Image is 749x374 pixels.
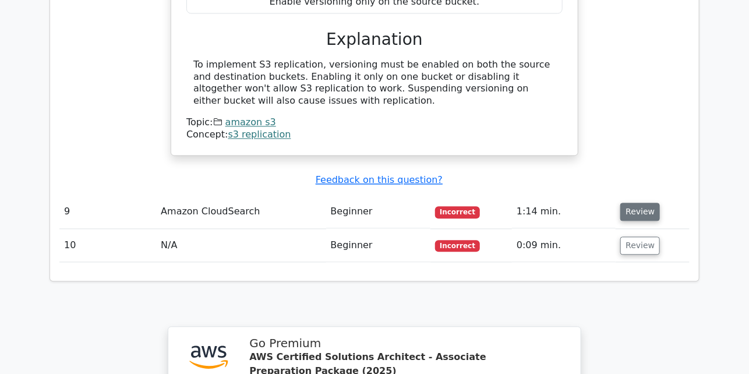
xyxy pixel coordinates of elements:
[620,237,660,255] button: Review
[435,240,480,252] span: Incorrect
[228,129,291,140] a: s3 replication
[620,203,660,221] button: Review
[193,30,556,50] h3: Explanation
[59,229,156,262] td: 10
[186,117,563,129] div: Topic:
[193,59,556,107] div: To implement S3 replication, versioning must be enabled on both the source and destination bucket...
[512,195,616,228] td: 1:14 min.
[326,195,431,228] td: Beginner
[512,229,616,262] td: 0:09 min.
[186,129,563,141] div: Concept:
[59,195,156,228] td: 9
[316,174,443,185] a: Feedback on this question?
[156,229,326,262] td: N/A
[156,195,326,228] td: Amazon CloudSearch
[326,229,431,262] td: Beginner
[435,206,480,218] span: Incorrect
[225,117,276,128] a: amazon s3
